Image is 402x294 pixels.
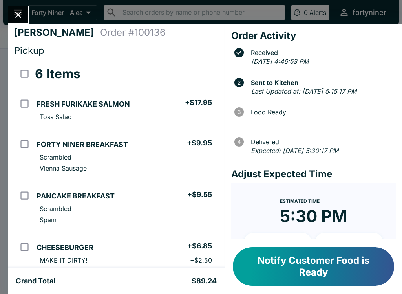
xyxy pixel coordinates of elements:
[280,206,347,226] time: 5:30 PM
[192,276,217,286] h5: $89.24
[40,216,57,224] p: Spam
[40,205,71,213] p: Scrambled
[190,256,212,264] p: + $2.50
[185,98,212,107] h5: + $17.95
[280,198,320,204] span: Estimated Time
[247,49,396,56] span: Received
[247,108,396,116] span: Food Ready
[187,241,212,251] h5: + $6.85
[251,147,338,154] em: Expected: [DATE] 5:30:17 PM
[37,243,93,252] h5: CHEESEBURGER
[233,247,394,286] button: Notify Customer Food is Ready
[35,66,80,82] h3: 6 Items
[251,87,356,95] em: Last Updated at: [DATE] 5:15:17 PM
[40,164,87,172] p: Vienna Sausage
[40,113,72,121] p: Toss Salad
[231,30,396,42] h4: Order Activity
[251,57,309,65] em: [DATE] 4:46:53 PM
[315,233,383,252] button: + 20
[237,139,241,145] text: 4
[16,276,55,286] h5: Grand Total
[37,191,115,201] h5: PANCAKE BREAKFAST
[187,190,212,199] h5: + $9.55
[40,256,88,264] p: MAKE IT DIRTY!
[100,27,166,39] h4: Order # 100136
[244,233,312,252] button: + 10
[37,99,130,109] h5: FRESH FURIKAKE SALMON
[238,109,241,115] text: 3
[247,79,396,86] span: Sent to Kitchen
[40,153,71,161] p: Scrambled
[187,138,212,148] h5: + $9.95
[238,79,241,86] text: 2
[14,27,100,39] h4: [PERSON_NAME]
[14,45,44,56] span: Pickup
[247,138,396,145] span: Delivered
[8,6,28,23] button: Close
[231,168,396,180] h4: Adjust Expected Time
[37,140,128,149] h5: FORTY NINER BREAKFAST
